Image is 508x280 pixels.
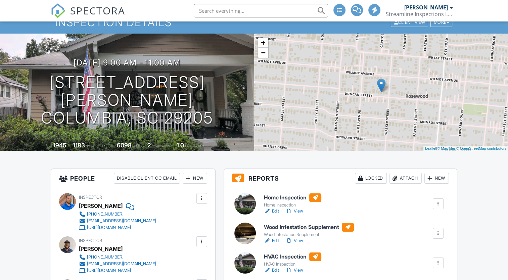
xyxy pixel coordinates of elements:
[264,223,354,232] h6: Wood Infestation Supplement
[102,143,116,148] span: Lot Size
[74,58,180,67] h3: [DATE] 9:00 am - 11:00 am
[87,218,156,224] div: [EMAIL_ADDRESS][DOMAIN_NAME]
[183,173,207,184] div: New
[87,225,131,230] div: [URL][DOMAIN_NAME]
[87,212,124,217] div: [PHONE_NUMBER]
[51,9,125,23] a: SPECTORA
[79,195,102,200] span: Inspector
[258,48,268,58] a: Zoom out
[423,146,508,151] div: |
[70,3,125,17] span: SPECTORA
[456,146,506,150] a: © OpenStreetMap contributors
[133,143,141,148] span: sq.ft.
[264,252,321,267] a: HVAC Inspection HVAC Inspection
[264,193,321,202] h6: Home Inspection
[45,143,52,148] span: Built
[404,4,448,11] div: [PERSON_NAME]
[264,202,321,208] div: Home Inspection
[51,3,65,18] img: The Best Home Inspection Software - Spectora
[286,267,303,274] a: View
[389,173,422,184] div: Attach
[79,267,156,274] a: [URL][DOMAIN_NAME]
[79,244,123,254] div: [PERSON_NAME]
[264,223,354,238] a: Wood Infestation Supplement Wood Infestation Supplement
[391,18,428,27] div: Client View
[264,237,279,244] a: Edit
[79,211,156,218] a: [PHONE_NUMBER]
[79,261,156,267] a: [EMAIL_ADDRESS][DOMAIN_NAME]
[185,143,204,148] span: bathrooms
[286,208,303,215] a: View
[87,268,131,273] div: [URL][DOMAIN_NAME]
[355,173,387,184] div: Locked
[79,201,123,211] div: [PERSON_NAME]
[117,142,132,149] div: 6098
[424,173,449,184] div: New
[286,237,303,244] a: View
[194,4,328,17] input: Search everything...
[258,38,268,48] a: Zoom in
[264,252,321,261] h6: HVAC Inspection
[51,169,215,188] h3: People
[79,218,156,224] a: [EMAIL_ADDRESS][DOMAIN_NAME]
[79,224,156,231] a: [URL][DOMAIN_NAME]
[177,142,184,149] div: 1.0
[430,18,452,27] div: More
[79,238,102,243] span: Inspector
[437,146,455,150] a: © MapTiler
[11,74,243,127] h1: [STREET_ADDRESS][PERSON_NAME] Columbia, SC 29205
[264,267,279,274] a: Edit
[386,11,453,17] div: Streamline Inspections LLC
[425,146,436,150] a: Leaflet
[87,254,124,260] div: [PHONE_NUMBER]
[152,143,170,148] span: bedrooms
[53,142,66,149] div: 1945
[114,173,180,184] div: Disable Client CC Email
[55,16,453,28] h1: Inspection Details
[224,169,457,188] h3: Reports
[264,193,321,208] a: Home Inspection Home Inspection
[79,254,156,261] a: [PHONE_NUMBER]
[264,232,354,237] div: Wood Infestation Supplement
[87,261,156,267] div: [EMAIL_ADDRESS][DOMAIN_NAME]
[73,142,85,149] div: 1183
[264,262,321,267] div: HVAC Inspection
[86,143,95,148] span: sq. ft.
[264,208,279,215] a: Edit
[390,19,430,25] a: Client View
[147,142,151,149] div: 2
